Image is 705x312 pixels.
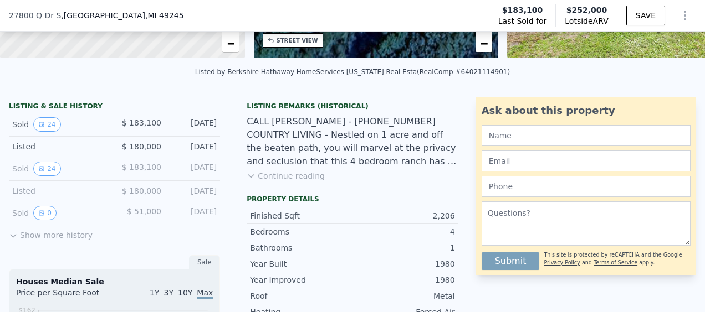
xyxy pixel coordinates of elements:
[61,10,183,21] span: , [GEOGRAPHIC_DATA]
[352,290,455,301] div: Metal
[12,185,106,196] div: Listed
[170,117,217,132] div: [DATE]
[170,141,217,152] div: [DATE]
[12,206,106,220] div: Sold
[352,242,455,253] div: 1
[247,195,458,204] div: Property details
[12,162,106,176] div: Sold
[565,15,608,27] span: Lotside ARV
[250,274,352,285] div: Year Improved
[150,288,159,297] span: 1Y
[197,288,213,299] span: Max
[502,4,543,15] span: $183,100
[189,255,220,269] div: Sale
[544,248,691,270] div: This site is protected by reCAPTCHA and the Google and apply.
[352,226,455,237] div: 4
[9,225,93,241] button: Show more history
[626,6,665,25] button: SAVE
[127,207,161,216] span: $ 51,000
[476,35,492,52] a: Zoom out
[12,117,106,132] div: Sold
[250,210,352,221] div: Finished Sqft
[247,115,458,168] div: CALL [PERSON_NAME] - [PHONE_NUMBER] COUNTRY LIVING - Nestled on 1 acre and off the beaten path, y...
[566,6,607,14] span: $252,000
[227,37,234,50] span: −
[164,288,173,297] span: 3Y
[247,170,325,181] button: Continue reading
[277,37,318,45] div: STREET VIEW
[250,258,352,269] div: Year Built
[674,4,696,27] button: Show Options
[12,141,106,152] div: Listed
[33,206,57,220] button: View historical data
[482,150,691,171] input: Email
[481,37,488,50] span: −
[178,288,192,297] span: 10Y
[122,118,161,127] span: $ 183,100
[170,162,217,176] div: [DATE]
[482,125,691,146] input: Name
[9,102,220,113] div: LISTING & SALE HISTORY
[352,210,455,221] div: 2,206
[222,35,239,52] a: Zoom out
[498,15,547,27] span: Last Sold for
[33,162,60,176] button: View historical data
[250,226,352,237] div: Bedrooms
[352,258,455,269] div: 1980
[16,287,115,305] div: Price per Square Foot
[170,206,217,220] div: [DATE]
[250,290,352,301] div: Roof
[482,176,691,197] input: Phone
[170,185,217,196] div: [DATE]
[482,103,691,118] div: Ask about this property
[16,276,213,287] div: Houses Median Sale
[250,242,352,253] div: Bathrooms
[122,163,161,171] span: $ 183,100
[352,274,455,285] div: 1980
[482,252,540,270] button: Submit
[9,10,61,21] span: 27800 Q Dr S
[122,186,161,195] span: $ 180,000
[247,102,458,111] div: Listing Remarks (Historical)
[122,142,161,151] span: $ 180,000
[544,259,580,266] a: Privacy Policy
[33,117,60,132] button: View historical data
[594,259,637,266] a: Terms of Service
[195,68,510,76] div: Listed by Berkshire Hathaway HomeServices [US_STATE] Real Esta (RealComp #64021114901)
[145,11,184,20] span: , MI 49245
